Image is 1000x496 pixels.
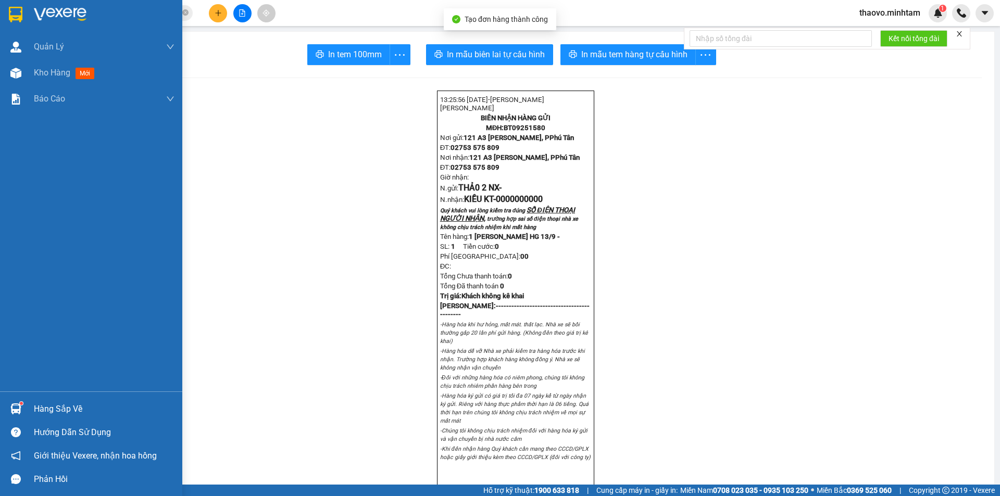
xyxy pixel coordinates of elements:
[440,207,526,214] span: Quý khách vui lòng kiểm tra đúng
[440,173,469,181] span: Giờ nhận:
[942,487,949,494] span: copyright
[560,44,696,65] button: printerIn mẫu tem hàng tự cấu hình
[440,252,529,260] span: Phí [GEOGRAPHIC_DATA]:
[463,243,499,250] span: Tiền cước:
[239,9,246,17] span: file-add
[713,486,808,494] strong: 0708 023 035 - 0935 103 250
[440,154,580,161] span: Nơi nhận:
[34,92,65,105] span: Báo cáo
[440,215,579,231] span: trường hợp sai số điện thoại nhà xe không chịu trách nhiệm khi mất hàng
[34,472,174,487] div: Phản hồi
[447,48,545,61] span: In mẫu biên lai tự cấu hình
[76,68,94,79] span: mới
[465,15,548,23] span: Tạo đơn hàng thành công
[817,485,892,496] span: Miền Bắc
[483,485,579,496] span: Hỗ trợ kỹ thuật:
[328,48,382,61] span: In tem 100mm
[390,44,410,65] button: more
[933,8,943,18] img: icon-new-feature
[182,9,189,16] span: close-circle
[440,144,451,151] span: ĐT:
[469,154,580,161] span: 121 A3 [PERSON_NAME], PPhú Tân
[34,449,157,462] span: Giới thiệu Vexere, nhận hoa hồng
[451,144,499,151] span: 02753 575 809
[811,488,814,492] span: ⚪️
[957,8,966,18] img: phone-icon
[980,8,990,18] span: caret-down
[440,163,451,171] span: ĐT:
[464,134,574,142] span: 121 A3 [PERSON_NAME], PPhú Tân
[11,427,21,437] span: question-circle
[481,114,551,122] strong: BIÊN NHẬN HÀNG GỬI
[209,4,227,22] button: plus
[10,94,21,105] img: solution-icon
[182,8,189,18] span: close-circle
[440,96,544,112] span: 13:25:56 [DATE]-
[581,48,687,61] span: In mẫu tem hàng tự cấu hình
[941,5,944,12] span: 1
[504,124,545,132] span: BT09251580
[899,485,901,496] span: |
[889,33,939,44] span: Kết nối tổng đài
[956,30,963,37] span: close
[215,9,222,17] span: plus
[20,402,23,405] sup: 1
[440,134,574,142] span: Nơi gửi:
[34,401,174,417] div: Hàng sắp về
[976,4,994,22] button: caret-down
[452,15,460,23] span: check-circle
[34,68,70,78] span: Kho hàng
[880,30,947,47] button: Kết nối tổng đài
[451,243,455,250] span: 1
[486,124,546,132] strong: MĐH:
[10,68,21,79] img: warehouse-icon
[534,486,579,494] strong: 1900 633 818
[426,44,553,65] button: printerIn mẫu biên lai tự cấu hình
[440,302,590,318] strong: [PERSON_NAME]:--------------------------------------------
[440,196,543,204] span: N.nhận:
[390,48,410,61] span: more
[451,163,499,171] span: 02753 575 809
[34,40,64,53] span: Quản Lý
[440,392,589,424] em: -Hàng hóa ký gửi có giá trị tối đa 07 ngày kể từ ngày nhận ký gửi. Riêng với hàng thực phẩm thời ...
[434,50,443,60] span: printer
[257,4,276,22] button: aim
[440,184,502,192] span: N.gửi:
[307,44,390,65] button: printerIn tem 100mm
[500,282,504,290] span: 0
[440,272,512,280] span: Tổng Chưa thanh toán:
[847,486,892,494] strong: 0369 525 060
[440,96,544,112] span: [PERSON_NAME] [PERSON_NAME]
[458,183,502,193] span: THẢ0 2 NX-
[440,321,588,345] em: -Hàng hóa khi hư hỏng, mất mát. thất lạc. Nhà xe sẽ bồi thường gấp 20 lần phí gửi hàng. (Không đề...
[166,95,174,103] span: down
[440,206,575,222] span: SỐ ĐIỆN THOẠI NGƯỜI NHẬN,
[495,243,499,250] span: 0
[11,451,21,461] span: notification
[690,30,872,47] input: Nhập số tổng đài
[461,292,524,300] span: Khách không kê khai
[34,425,174,440] div: Hướng dẫn sử dụng
[440,348,585,371] em: -Hàng hóa dễ vỡ Nhà xe phải kiểm tra hàng hóa trước khi nhận. Trường hợp khách hàng không đồng ý....
[496,194,543,204] span: 0000000000
[10,403,21,414] img: warehouse-icon
[440,374,584,389] em: -Đối với những hàng hóa có niêm phong, chúng tôi không chịu trách nhiêm phần hàng bên trong
[464,194,496,204] span: KIỀU KT-
[166,43,174,51] span: down
[440,233,560,240] span: Tên hàng:
[939,5,946,12] sup: 1
[440,292,461,300] span: Trị giá:
[262,9,270,17] span: aim
[316,50,324,60] span: printer
[569,50,577,60] span: printer
[9,7,22,22] img: logo-vxr
[520,252,529,260] strong: 0
[469,233,560,240] span: 1 [PERSON_NAME] HG 13/9 -
[10,42,21,53] img: warehouse-icon
[695,44,716,65] button: more
[524,252,529,260] span: 0
[440,262,452,270] span: ĐC:
[596,485,678,496] span: Cung cấp máy in - giấy in:
[233,4,252,22] button: file-add
[440,243,449,250] span: SL:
